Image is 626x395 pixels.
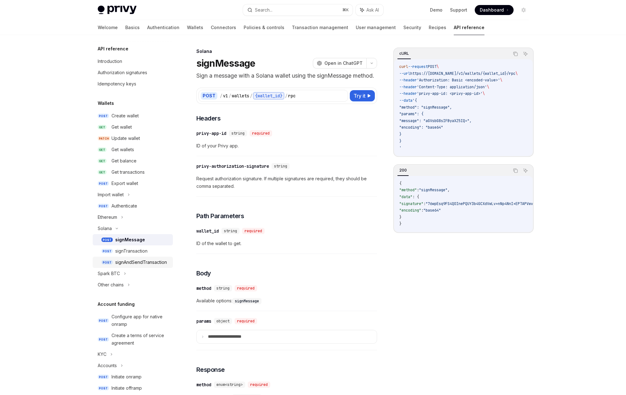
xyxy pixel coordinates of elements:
[98,159,106,163] span: GET
[211,20,236,35] a: Connectors
[399,78,417,83] span: --header
[98,213,117,221] div: Ethereum
[229,93,231,99] div: /
[515,71,518,76] span: \
[98,100,114,107] h5: Wallets
[125,20,140,35] a: Basics
[408,64,428,69] span: --request
[196,175,377,190] span: Request authorization signature. If multiple signatures are required, they should be comma separa...
[196,71,377,80] p: Sign a message with a Solana wallet using the signMessage method.
[98,147,106,152] span: GET
[511,167,520,175] button: Copy the contents from the code block
[244,20,284,35] a: Policies & controls
[399,111,423,116] span: "params": {
[111,112,139,120] div: Create wallet
[399,85,417,90] span: --header
[101,238,113,242] span: POST
[98,337,109,342] span: POST
[487,85,489,90] span: \
[500,78,502,83] span: \
[220,93,222,99] div: /
[93,245,173,257] a: POSTsignTransaction
[93,67,173,78] a: Authorization signatures
[274,164,287,169] span: string
[324,60,363,66] span: Open in ChatGPT
[115,259,167,266] div: signAndSendTransaction
[412,98,417,103] span: '{
[224,228,237,233] span: string
[366,7,379,13] span: Ask AI
[98,80,136,88] div: Idempotency keys
[115,247,147,255] div: signTransaction
[399,201,423,206] span: "signature"
[196,130,226,136] div: privy-app-id
[93,144,173,155] a: GETGet wallets
[98,204,109,208] span: POST
[399,71,410,76] span: --url
[399,132,401,137] span: }
[93,121,173,133] a: GETGet wallet
[354,92,365,100] span: Try it
[93,330,173,349] a: POSTCreate a terms of service agreement
[93,78,173,90] a: Idempotency keys
[196,269,211,278] span: Body
[417,187,419,192] span: :
[98,225,112,232] div: Solana
[111,384,142,392] div: Initiate offramp
[93,110,173,121] a: POSTCreate wallet
[93,167,173,178] a: GETGet transactions
[417,91,483,96] span: 'privy-app-id: <privy-app-id>'
[93,311,173,330] a: POSTConfigure app for native onramp
[111,168,145,176] div: Get transactions
[242,228,265,234] div: required
[101,260,113,265] span: POST
[356,20,396,35] a: User management
[111,202,137,210] div: Authenticate
[93,155,173,167] a: GETGet balance
[250,93,252,99] div: /
[98,125,106,130] span: GET
[399,98,412,103] span: --data
[196,318,211,324] div: params
[397,50,411,57] div: cURL
[421,208,423,213] span: :
[98,375,109,379] span: POST
[98,114,109,118] span: POST
[450,7,467,13] a: Support
[350,90,375,101] button: Try it
[216,382,243,387] span: enum<string>
[399,187,417,192] span: "method"
[98,45,128,53] h5: API reference
[511,50,520,58] button: Copy the contents from the code block
[201,92,217,100] div: POST
[342,8,349,13] span: ⌘ K
[98,191,124,198] div: Import wallet
[98,386,109,391] span: POST
[93,200,173,212] a: POSTAuthenticate
[356,4,383,16] button: Ask AI
[255,6,272,14] div: Search...
[111,135,140,142] div: Update wallet
[399,64,408,69] span: curl
[196,114,221,123] span: Headers
[196,48,377,54] div: Solana
[519,5,529,15] button: Toggle dark mode
[232,298,261,304] code: signMessage
[111,123,132,131] div: Get wallet
[399,91,417,96] span: --header
[399,208,421,213] span: "encoding"
[430,7,442,13] a: Demo
[417,85,487,90] span: 'Content-Type: application/json'
[196,228,219,234] div: wallet_id
[196,382,211,388] div: method
[313,58,366,69] button: Open in ChatGPT
[111,373,142,381] div: Initiate onramp
[196,285,211,291] div: method
[111,313,169,328] div: Configure app for native onramp
[111,146,134,153] div: Get wallets
[216,319,230,324] span: object
[196,240,377,247] span: ID of the wallet to get.
[101,249,113,254] span: POST
[98,318,109,323] span: POST
[288,93,296,99] div: rpc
